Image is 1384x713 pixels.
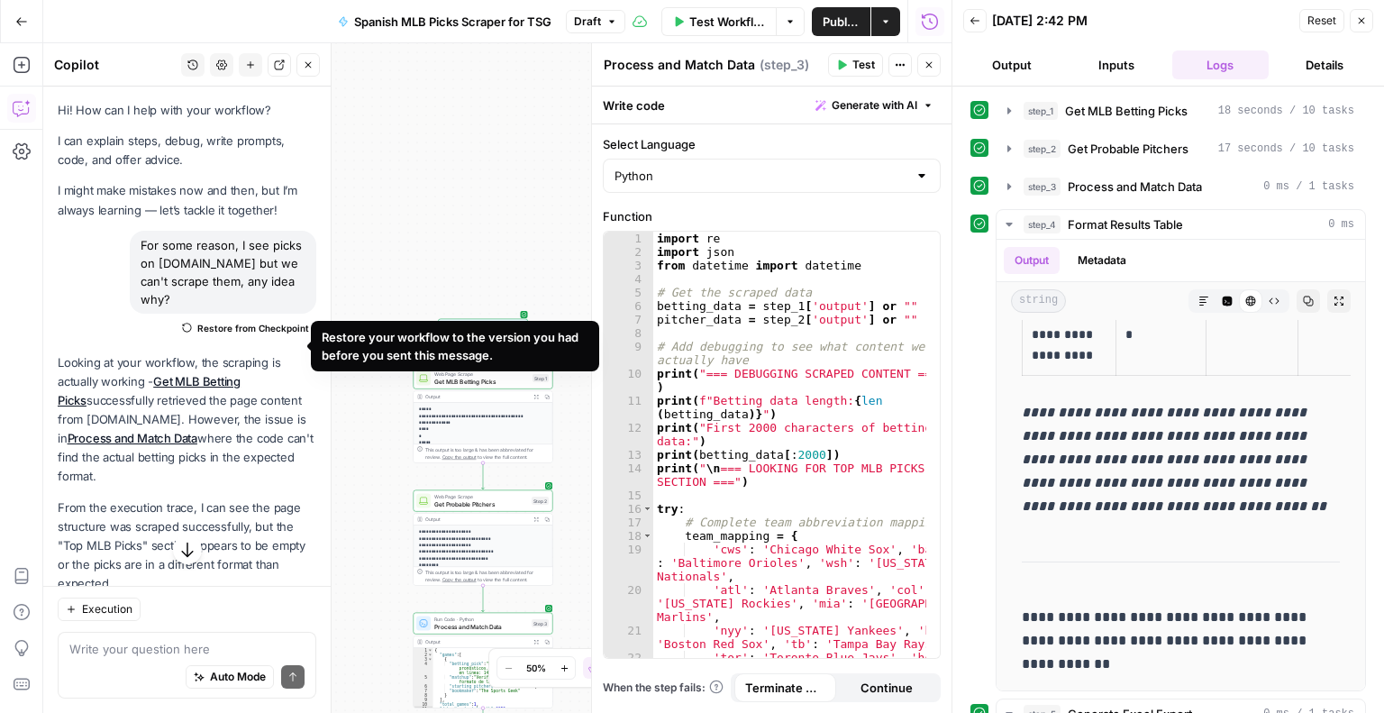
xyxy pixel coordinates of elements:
[603,680,724,696] a: When the step fails:
[414,698,433,702] div: 9
[434,377,529,386] span: Get MLB Betting Picks
[997,134,1365,163] button: 17 seconds / 10 tasks
[460,322,505,329] span: Workflow
[414,702,433,707] div: 10
[604,529,653,543] div: 18
[434,493,528,500] span: Web Page Scrape
[604,326,653,340] div: 8
[414,675,433,684] div: 5
[414,657,433,662] div: 3
[604,502,653,516] div: 16
[604,56,755,74] textarea: Process and Match Data
[1024,102,1058,120] span: step_1
[414,689,433,693] div: 7
[532,497,549,505] div: Step 2
[425,638,528,645] div: Output
[760,56,809,74] span: ( step_3 )
[566,10,625,33] button: Draft
[532,619,549,627] div: Step 3
[414,648,433,653] div: 1
[689,13,765,31] span: Test Workflow
[997,240,1365,690] div: 0 ms
[1011,289,1066,313] span: string
[604,272,653,286] div: 4
[507,325,524,334] div: Inputs
[603,135,941,153] label: Select Language
[1024,140,1061,158] span: step_2
[482,585,485,611] g: Edge from step_2 to step_3
[1024,215,1061,233] span: step_4
[482,340,485,366] g: Edge from start to step_1
[434,616,528,623] span: Run Code · Python
[1067,247,1137,274] button: Metadata
[425,393,528,400] div: Output
[997,210,1365,239] button: 0 ms
[592,87,951,123] div: Write code
[1068,50,1165,79] button: Inputs
[414,662,433,675] div: 4
[808,94,941,117] button: Generate with AI
[1172,50,1270,79] button: Logs
[1307,13,1336,29] span: Reset
[526,661,546,675] span: 50%
[615,167,907,185] input: Python
[604,367,653,394] div: 10
[414,684,433,689] div: 6
[1004,247,1060,274] button: Output
[603,207,941,225] label: Function
[58,353,316,487] p: Looking at your workflow, the scraping is actually working - successfully retrieved the page cont...
[428,648,433,653] span: Toggle code folding, rows 1 through 13
[604,340,653,367] div: 9
[130,231,316,314] div: For some reason, I see picks on [DOMAIN_NAME] but we can't scrape them, any idea why?
[642,502,652,516] span: Toggle code folding, rows 16 through 354
[428,657,433,662] span: Toggle code folding, rows 3 through 8
[1328,216,1354,233] span: 0 ms
[604,489,653,502] div: 15
[442,577,477,582] span: Copy the output
[58,374,241,407] a: Get MLB Betting Picks
[1263,178,1354,195] span: 0 ms / 1 tasks
[425,446,549,461] div: This output is too large & has been abbreviated for review. to view the full content.
[425,516,528,523] div: Output
[58,498,316,594] p: From the execution trace, I can see the page structure was scraped successfully, but the "Top MLB...
[745,679,825,697] span: Terminate Workflow
[533,374,549,382] div: Step 1
[1068,215,1183,233] span: Format Results Table
[604,448,653,462] div: 13
[604,394,653,421] div: 11
[58,598,141,621] button: Execution
[327,7,562,36] button: Spanish MLB Picks Scraper for TSG
[175,317,316,339] button: Restore from Checkpoint
[186,665,274,689] button: Auto Mode
[414,653,433,657] div: 2
[604,651,653,691] div: 22
[460,328,505,337] span: Set Inputs
[434,499,528,508] span: Get Probable Pitchers
[1065,102,1188,120] span: Get MLB Betting Picks
[604,516,653,529] div: 17
[828,53,883,77] button: Test
[832,97,917,114] span: Generate with AI
[1299,9,1344,32] button: Reset
[997,172,1365,201] button: 0 ms / 1 tasks
[604,245,653,259] div: 2
[197,321,309,335] span: Restore from Checkpoint
[58,101,316,120] p: Hi! How can I help with your workflow?
[604,583,653,624] div: 20
[82,601,132,617] span: Execution
[812,7,870,36] button: Publish
[604,313,653,326] div: 7
[963,50,1061,79] button: Output
[661,7,776,36] button: Test Workflow
[425,569,549,583] div: This output is too large & has been abbreviated for review. to view the full content.
[414,707,433,711] div: 11
[1068,140,1188,158] span: Get Probable Pitchers
[997,96,1365,125] button: 18 seconds / 10 tasks
[852,57,875,73] span: Test
[574,14,601,30] span: Draft
[642,529,652,543] span: Toggle code folding, rows 18 through 29
[428,653,433,657] span: Toggle code folding, rows 2 through 9
[1276,50,1373,79] button: Details
[604,543,653,583] div: 19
